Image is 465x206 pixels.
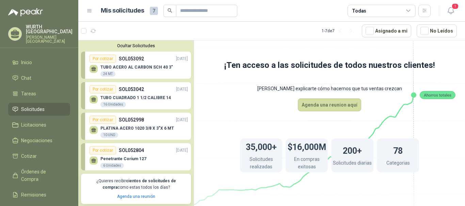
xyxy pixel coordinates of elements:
div: 1 - 7 de 7 [322,25,356,36]
p: SOL053042 [119,86,144,93]
a: Inicio [8,56,70,69]
a: Remisiones [8,188,70,201]
a: Por cotizarSOL052998[DATE] PLATINA ACERO 1020 3/8 X 3"X 6 MT10 UND [81,113,191,140]
button: Agenda una reunion aquí [298,98,361,111]
span: Remisiones [21,191,46,199]
p: [DATE] [176,56,188,62]
p: SOL052804 [119,147,144,154]
p: [DATE] [176,86,188,93]
h1: Mis solicitudes [101,6,144,16]
a: Por cotizarSOL052804[DATE] Penetrante Corium 1276 Unidades [81,143,191,170]
div: Por cotizar [90,55,116,63]
button: Ocultar Solicitudes [81,43,191,48]
span: Inicio [21,59,32,66]
a: Solicitudes [8,103,70,116]
p: Categorias [386,159,410,168]
button: No Leídos [417,24,457,37]
p: SOL052998 [119,116,144,124]
span: Chat [21,74,31,82]
a: Chat [8,72,70,85]
span: search [167,8,172,13]
h1: 35,000+ [246,139,277,154]
div: Por cotizar [90,85,116,93]
a: Licitaciones [8,118,70,131]
div: 24 MT [100,71,115,77]
div: Por cotizar [90,116,116,124]
a: Órdenes de Compra [8,165,70,186]
div: Por cotizar [90,146,116,154]
a: Cotizar [8,150,70,163]
p: PLATINA ACERO 1020 3/8 X 3"X 6 MT [100,126,174,131]
span: 1 [451,3,459,10]
p: WURTH [GEOGRAPHIC_DATA] [26,24,73,34]
a: Negociaciones [8,134,70,147]
span: Licitaciones [21,121,46,129]
h1: 78 [393,143,403,157]
p: [PERSON_NAME] [GEOGRAPHIC_DATA] [26,35,73,43]
div: Todas [352,7,366,15]
img: Logo peakr [8,8,43,16]
b: cientos de solicitudes de compra [102,179,176,190]
h1: 200+ [343,143,362,157]
p: SOL053092 [119,55,144,62]
div: 16 Unidades [100,102,126,107]
p: [DATE] [176,117,188,123]
p: Solicitudes realizadas [240,155,282,172]
span: 7 [150,7,158,15]
div: 10 UND [100,132,118,138]
p: TUBO ACERO AL CARBON SCH 40 3" [100,65,173,70]
a: Agenda una reunión [117,194,155,199]
span: Cotizar [21,152,37,160]
p: [DATE] [176,147,188,154]
h1: $16,000M [288,139,326,154]
a: Por cotizarSOL053092[DATE] TUBO ACERO AL CARBON SCH 40 3"24 MT [81,52,191,79]
p: En compras exitosas [286,155,328,172]
p: TUBO CUADRADO 1 1/2 CALIBRE 14 [100,95,171,100]
p: ¿Quieres recibir como estas todos los días? [85,178,187,191]
span: Tareas [21,90,36,97]
span: Negociaciones [21,137,52,144]
button: 1 [445,5,457,17]
span: Solicitudes [21,106,45,113]
button: Asignado a mi [362,24,411,37]
p: Penetrante Corium 127 [100,156,146,161]
span: Órdenes de Compra [21,168,64,183]
a: Por cotizarSOL053042[DATE] TUBO CUADRADO 1 1/2 CALIBRE 1416 Unidades [81,82,191,109]
a: Tareas [8,87,70,100]
p: Solicitudes diarias [333,159,372,168]
div: 6 Unidades [100,163,124,168]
